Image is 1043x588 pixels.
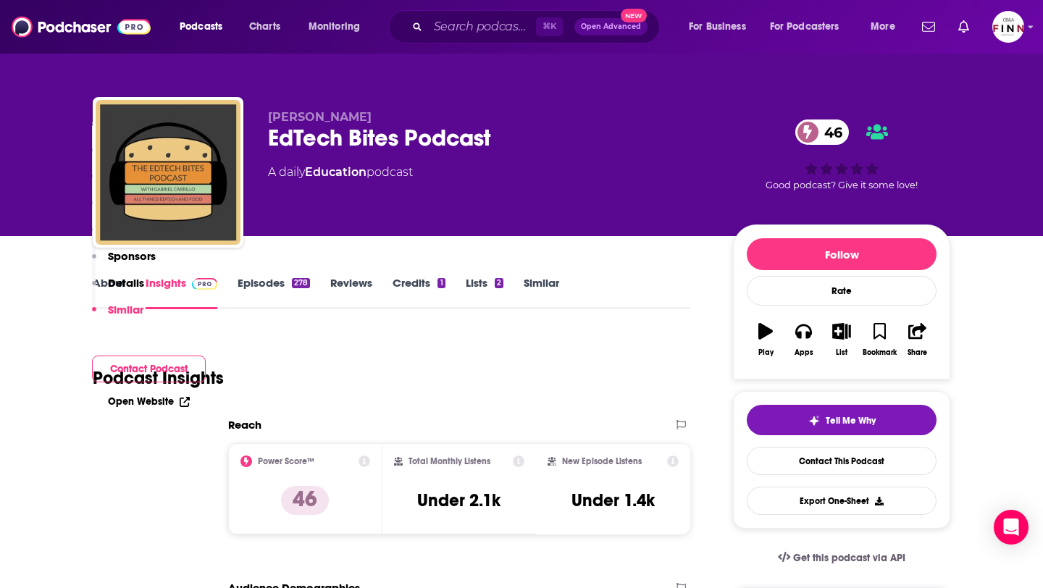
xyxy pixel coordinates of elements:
[826,415,876,427] span: Tell Me Why
[952,14,975,39] a: Show notifications dropdown
[689,17,746,37] span: For Business
[268,110,372,124] span: [PERSON_NAME]
[108,276,144,290] p: Details
[574,18,648,35] button: Open AdvancedNew
[747,238,937,270] button: Follow
[402,10,674,43] div: Search podcasts, credits, & more...
[495,278,503,288] div: 2
[92,276,144,303] button: Details
[108,395,190,408] a: Open Website
[795,348,813,357] div: Apps
[249,17,280,37] span: Charts
[305,165,366,179] a: Education
[92,303,143,329] button: Similar
[393,276,445,309] a: Credits1
[747,447,937,475] a: Contact This Podcast
[258,456,314,466] h2: Power Score™
[766,540,917,576] a: Get this podcast via API
[679,15,764,38] button: open menu
[747,314,784,366] button: Play
[466,276,503,309] a: Lists2
[562,456,642,466] h2: New Episode Listens
[795,119,850,145] a: 46
[899,314,937,366] button: Share
[108,303,143,316] p: Similar
[836,348,847,357] div: List
[992,11,1024,43] img: User Profile
[281,486,329,515] p: 46
[747,276,937,306] div: Rate
[268,164,413,181] div: A daily podcast
[292,278,310,288] div: 278
[238,276,310,309] a: Episodes278
[228,418,261,432] h2: Reach
[761,15,860,38] button: open menu
[747,405,937,435] button: tell me why sparkleTell Me Why
[860,15,913,38] button: open menu
[417,490,500,511] h3: Under 2.1k
[916,14,941,39] a: Show notifications dropdown
[784,314,822,366] button: Apps
[808,415,820,427] img: tell me why sparkle
[810,119,850,145] span: 46
[524,276,559,309] a: Similar
[733,110,950,200] div: 46Good podcast? Give it some love!
[180,17,222,37] span: Podcasts
[330,276,372,309] a: Reviews
[793,552,905,564] span: Get this podcast via API
[621,9,647,22] span: New
[581,23,641,30] span: Open Advanced
[908,348,927,357] div: Share
[758,348,774,357] div: Play
[96,100,240,245] img: EdTech Bites Podcast
[409,456,490,466] h2: Total Monthly Listens
[871,17,895,37] span: More
[860,314,898,366] button: Bookmark
[437,278,445,288] div: 1
[12,13,151,41] img: Podchaser - Follow, Share and Rate Podcasts
[298,15,379,38] button: open menu
[992,11,1024,43] button: Show profile menu
[770,17,839,37] span: For Podcasters
[863,348,897,357] div: Bookmark
[428,15,536,38] input: Search podcasts, credits, & more...
[536,17,563,36] span: ⌘ K
[571,490,655,511] h3: Under 1.4k
[766,180,918,190] span: Good podcast? Give it some love!
[823,314,860,366] button: List
[994,510,1029,545] div: Open Intercom Messenger
[992,11,1024,43] span: Logged in as FINNMadison
[169,15,241,38] button: open menu
[747,487,937,515] button: Export One-Sheet
[92,356,206,382] button: Contact Podcast
[309,17,360,37] span: Monitoring
[240,15,289,38] a: Charts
